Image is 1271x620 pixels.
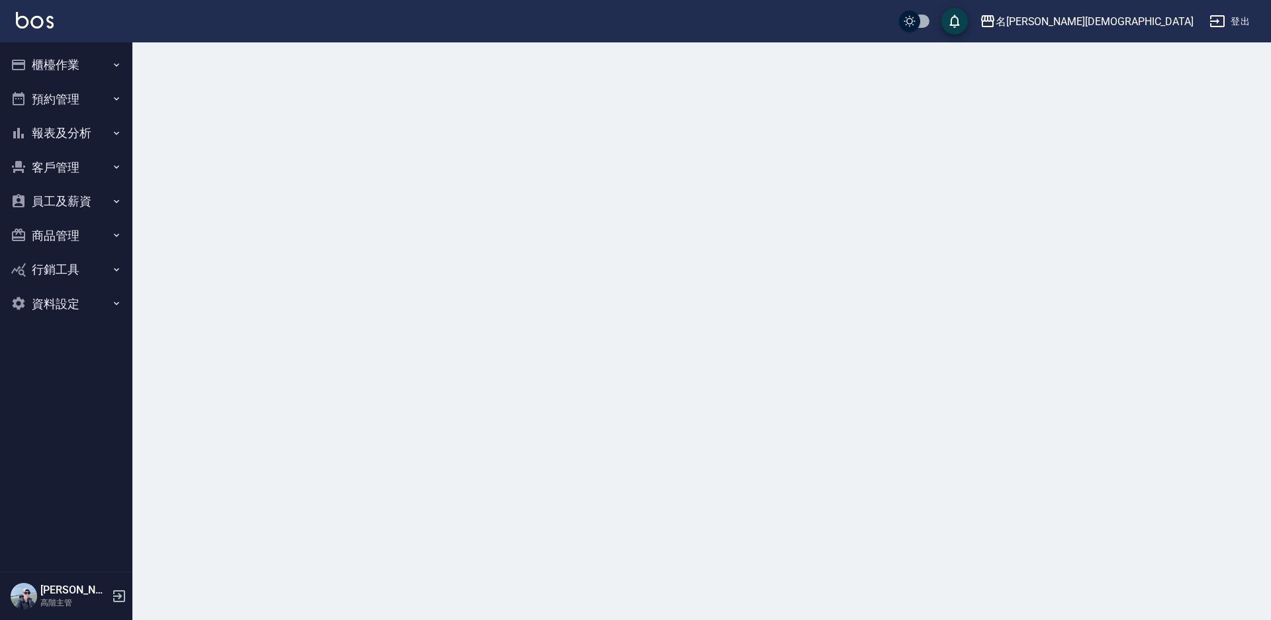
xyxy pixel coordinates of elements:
[941,8,968,34] button: save
[5,252,127,287] button: 行銷工具
[40,597,108,609] p: 高階主管
[16,12,54,28] img: Logo
[5,150,127,185] button: 客戶管理
[974,8,1199,35] button: 名[PERSON_NAME][DEMOGRAPHIC_DATA]
[5,219,127,253] button: 商品管理
[11,583,37,609] img: Person
[5,48,127,82] button: 櫃檯作業
[5,82,127,117] button: 預約管理
[5,116,127,150] button: 報表及分析
[5,287,127,321] button: 資料設定
[5,184,127,219] button: 員工及薪資
[996,13,1194,30] div: 名[PERSON_NAME][DEMOGRAPHIC_DATA]
[1204,9,1255,34] button: 登出
[40,584,108,597] h5: [PERSON_NAME]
